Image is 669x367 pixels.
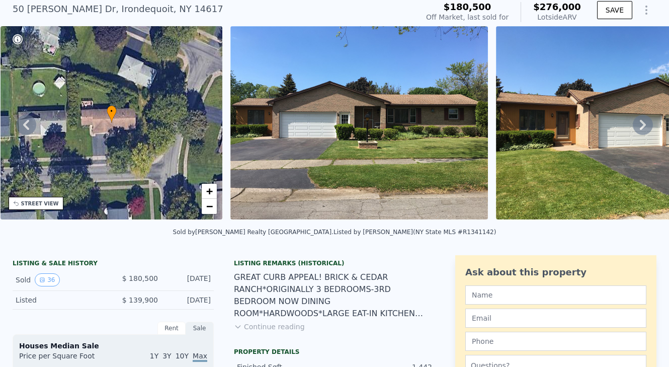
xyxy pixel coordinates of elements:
[13,2,223,16] div: 50 [PERSON_NAME] Dr , Irondequoit , NY 14617
[21,200,59,207] div: STREET VIEW
[234,271,435,320] div: GREAT CURB APPEAL! BRICK & CEDAR RANCH*ORIGINALLY 3 BEDROOMS-3RD BEDROOM NOW DINING ROOM*HARDWOOD...
[597,1,632,19] button: SAVE
[166,273,211,286] div: [DATE]
[166,295,211,305] div: [DATE]
[19,351,113,367] div: Price per Square Foot
[206,200,213,212] span: −
[173,229,333,236] div: Sold by [PERSON_NAME] Realty [GEOGRAPHIC_DATA] .
[35,273,59,286] button: View historical data
[444,2,491,12] span: $180,500
[465,285,646,305] input: Name
[234,259,435,267] div: Listing Remarks (Historical)
[107,107,117,116] span: •
[162,352,171,360] span: 3Y
[157,322,186,335] div: Rent
[465,332,646,351] input: Phone
[122,296,158,304] span: $ 139,900
[202,199,217,214] a: Zoom out
[206,185,213,197] span: +
[465,309,646,328] input: Email
[234,348,435,356] div: Property details
[230,26,488,219] img: Sale: 84242040 Parcel: 70036616
[19,341,207,351] div: Houses Median Sale
[176,352,189,360] span: 10Y
[193,352,207,362] span: Max
[426,12,509,22] div: Off Market, last sold for
[333,229,496,236] div: Listed by [PERSON_NAME] (NY State MLS #R1341142)
[150,352,158,360] span: 1Y
[533,12,581,22] div: Lotside ARV
[234,322,305,332] button: Continue reading
[107,105,117,123] div: •
[202,184,217,199] a: Zoom in
[13,259,214,269] div: LISTING & SALE HISTORY
[16,295,105,305] div: Listed
[16,273,105,286] div: Sold
[186,322,214,335] div: Sale
[533,2,581,12] span: $276,000
[122,274,158,282] span: $ 180,500
[465,265,646,279] div: Ask about this property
